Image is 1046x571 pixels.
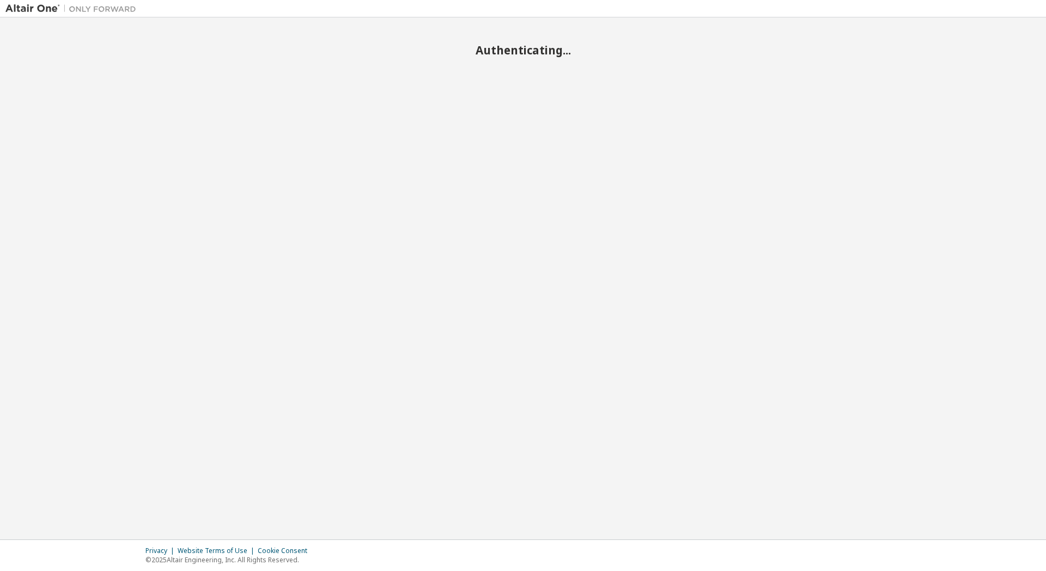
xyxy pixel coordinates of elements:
[5,43,1041,57] h2: Authenticating...
[145,555,314,564] p: © 2025 Altair Engineering, Inc. All Rights Reserved.
[258,547,314,555] div: Cookie Consent
[5,3,142,14] img: Altair One
[145,547,178,555] div: Privacy
[178,547,258,555] div: Website Terms of Use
